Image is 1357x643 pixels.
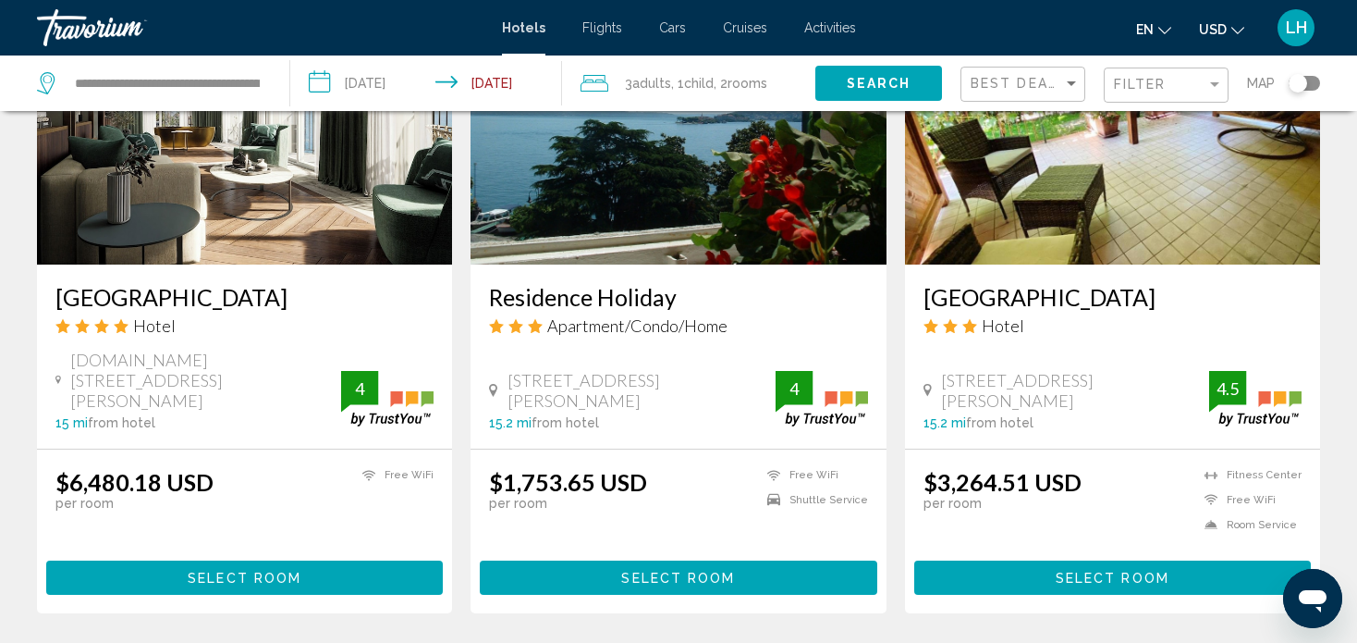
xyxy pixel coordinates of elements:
a: Flights [582,20,622,35]
span: Select Room [188,571,301,586]
a: Activities [804,20,856,35]
p: per room [55,496,214,511]
a: Travorium [37,9,483,46]
span: USD [1199,22,1227,37]
li: Fitness Center [1195,468,1302,484]
span: Hotel [982,315,1024,336]
span: Best Deals [971,76,1068,91]
a: Select Room [480,565,876,586]
span: Apartment/Condo/Home [547,315,727,336]
button: Toggle map [1275,75,1320,92]
iframe: Schaltfläche zum Öffnen des Messaging-Fensters [1283,569,1342,628]
li: Free WiFi [1195,492,1302,508]
span: 3 [625,70,671,96]
li: Free WiFi [758,468,868,484]
li: Free WiFi [353,468,434,484]
span: Select Room [621,571,735,586]
span: 15 mi [55,415,88,430]
span: from hotel [532,415,599,430]
span: Search [847,77,911,92]
span: Hotel [133,315,176,336]
span: Map [1247,70,1275,96]
a: Select Room [46,565,443,586]
span: LH [1286,19,1307,37]
li: Shuttle Service [758,492,868,508]
a: Residence Holiday [489,283,867,311]
div: 4 [341,377,378,400]
span: Select Room [1056,571,1169,586]
img: trustyou-badge.svg [341,371,434,426]
mat-select: Sort by [971,77,1080,93]
button: User Menu [1272,8,1320,47]
button: Select Room [46,561,443,595]
ins: $1,753.65 USD [489,468,647,496]
span: rooms [727,76,767,91]
div: 4 [776,377,813,400]
img: trustyou-badge.svg [776,371,868,426]
a: Cruises [723,20,767,35]
button: Change language [1136,16,1171,43]
span: from hotel [88,415,155,430]
span: Filter [1114,77,1167,92]
span: [STREET_ADDRESS][PERSON_NAME] [507,370,776,411]
div: 4.5 [1209,377,1246,400]
button: Filter [1104,67,1229,105]
button: Check-in date: Aug 25, 2025 Check-out date: Sep 5, 2025 [290,56,562,111]
span: 15.2 mi [923,415,966,430]
p: per room [923,496,1082,511]
span: [STREET_ADDRESS][PERSON_NAME] [941,370,1209,411]
p: per room [489,496,647,511]
button: Change currency [1199,16,1244,43]
button: Travelers: 3 adults, 1 child [562,56,815,111]
a: [GEOGRAPHIC_DATA] [55,283,434,311]
div: 3 star Apartment [489,315,867,336]
span: Child [684,76,714,91]
button: Select Room [914,561,1311,595]
span: from hotel [966,415,1033,430]
span: [DOMAIN_NAME][STREET_ADDRESS][PERSON_NAME] [70,350,341,411]
div: 3 star Hotel [923,315,1302,336]
div: 4 star Hotel [55,315,434,336]
span: Adults [632,76,671,91]
button: Search [815,66,942,100]
li: Room Service [1195,517,1302,533]
span: , 2 [714,70,767,96]
ins: $6,480.18 USD [55,468,214,496]
a: Hotels [502,20,545,35]
span: 15.2 mi [489,415,532,430]
a: Select Room [914,565,1311,586]
a: [GEOGRAPHIC_DATA] [923,283,1302,311]
span: en [1136,22,1154,37]
button: Select Room [480,561,876,595]
span: , 1 [671,70,714,96]
a: Cars [659,20,686,35]
img: trustyou-badge.svg [1209,371,1302,426]
ins: $3,264.51 USD [923,468,1082,496]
